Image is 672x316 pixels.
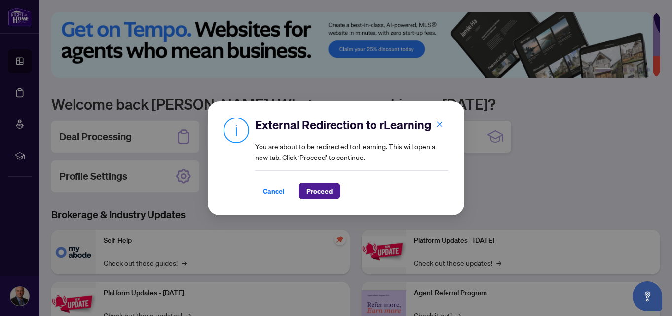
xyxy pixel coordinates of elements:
span: Cancel [263,183,285,199]
button: Proceed [299,183,340,199]
button: Open asap [633,281,662,311]
span: close [436,120,443,127]
h2: External Redirection to rLearning [255,117,448,133]
img: Info Icon [224,117,249,143]
div: You are about to be redirected to rLearning . This will open a new tab. Click ‘Proceed’ to continue. [255,117,448,199]
button: Cancel [255,183,293,199]
span: Proceed [306,183,333,199]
